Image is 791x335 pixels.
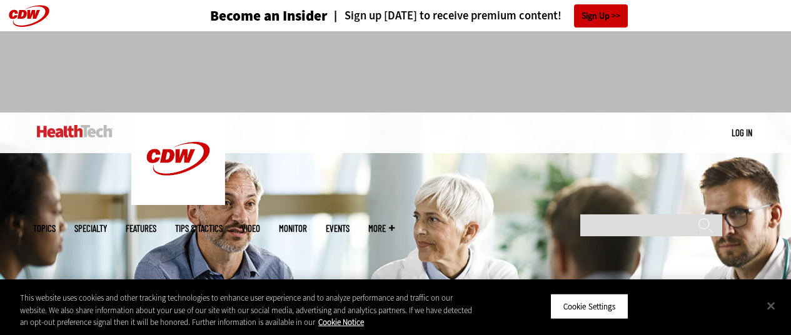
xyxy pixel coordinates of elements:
a: CDW [131,195,225,208]
h3: Become an Insider [210,9,328,23]
a: Become an Insider [163,9,328,23]
button: Close [757,292,785,319]
img: Home [37,125,113,137]
iframe: advertisement [168,44,623,100]
a: Tips & Tactics [175,224,223,233]
a: MonITor [279,224,307,233]
a: Video [241,224,260,233]
span: Specialty [74,224,107,233]
a: Log in [732,127,752,138]
span: Topics [33,224,56,233]
a: More information about your privacy [318,317,364,327]
div: User menu [732,126,752,139]
a: Features [126,224,156,233]
span: More [368,224,395,233]
div: This website uses cookies and other tracking technologies to enhance user experience and to analy... [20,292,475,329]
button: Cookie Settings [550,293,628,319]
a: Sign up [DATE] to receive premium content! [328,10,562,22]
img: Home [131,112,225,205]
a: Sign Up [574,4,628,27]
a: Events [326,224,350,233]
